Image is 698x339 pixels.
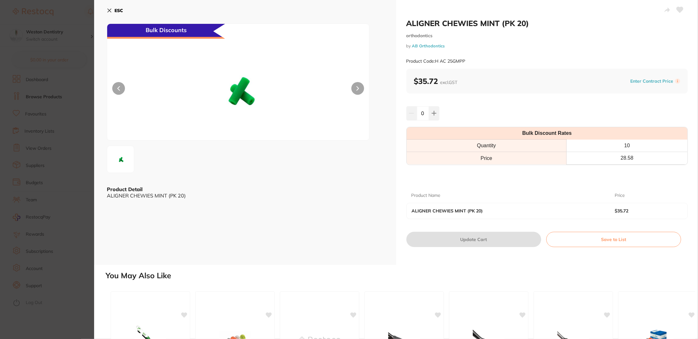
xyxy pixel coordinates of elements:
p: Product Name [411,192,441,199]
img: cGc [160,40,317,140]
div: ALIGNER CHEWIES MINT (PK 20) [107,193,384,198]
button: Update Cart [406,232,541,247]
span: excl. GST [440,80,458,85]
b: Product Detail [107,186,142,192]
th: Bulk Discount Rates [407,127,688,140]
div: Bulk Discounts [107,24,225,39]
td: Price [407,152,567,164]
small: Product Code: H AC 25GMPP [406,59,466,64]
small: orthodontics [406,33,688,38]
p: Price [615,192,625,199]
a: AB Orthodontics [412,43,445,48]
h2: You May Also Like [106,271,695,280]
img: cGc [109,148,132,171]
th: Quantity [407,140,567,152]
label: i [675,79,680,84]
b: ALIGNER CHEWIES MINT (PK 20) [412,208,595,213]
th: 10 [567,140,688,152]
b: $35.72 [414,76,458,86]
button: Save to List [546,232,681,247]
b: $35.72 [615,208,676,213]
small: by [406,44,688,48]
th: 28.58 [567,152,688,164]
button: ESC [107,5,123,16]
h2: ALIGNER CHEWIES MINT (PK 20) [406,18,688,28]
button: Enter Contract Price [628,78,675,84]
b: ESC [114,8,123,13]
